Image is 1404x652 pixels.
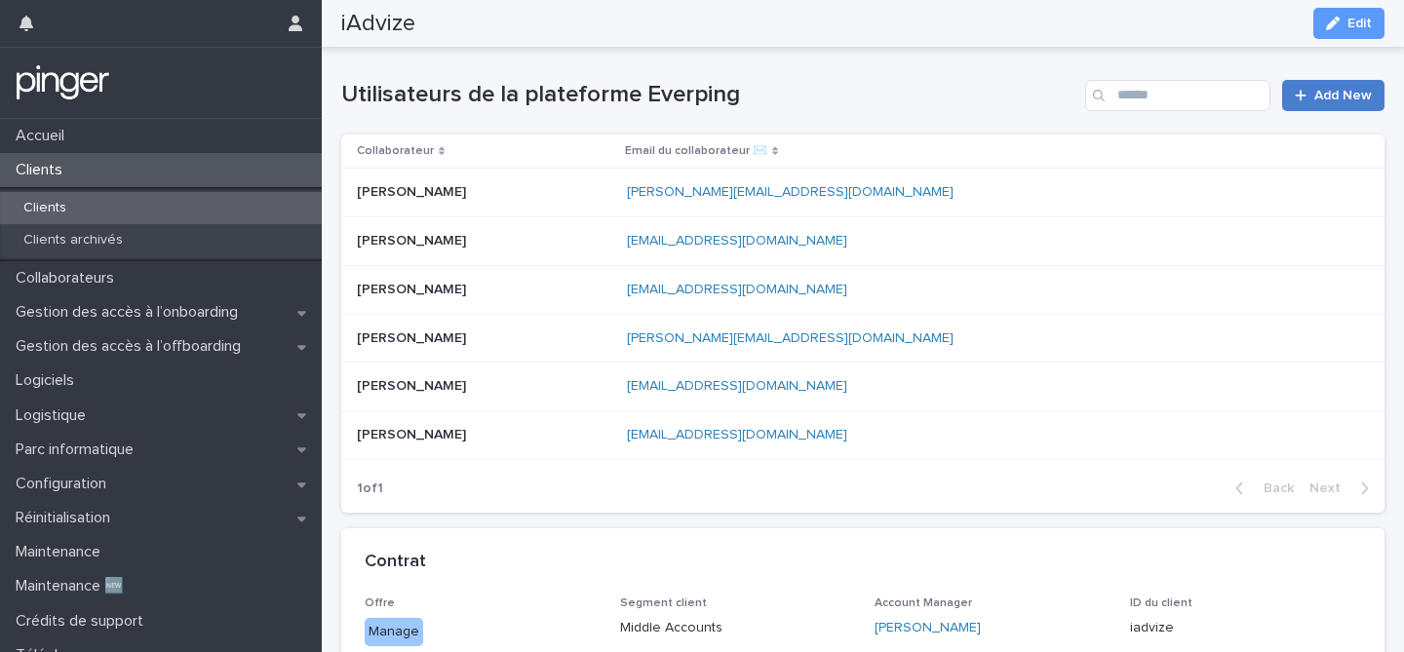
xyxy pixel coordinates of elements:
p: iadvize [1130,618,1362,638]
p: 1 of 1 [341,465,399,513]
a: [EMAIL_ADDRESS][DOMAIN_NAME] [627,379,847,393]
a: [EMAIL_ADDRESS][DOMAIN_NAME] [627,283,847,296]
p: [PERSON_NAME] [357,326,470,347]
h2: Contrat [365,552,426,573]
span: Back [1252,481,1294,495]
tr: [PERSON_NAME][PERSON_NAME] [EMAIL_ADDRESS][DOMAIN_NAME] [341,265,1384,314]
a: [EMAIL_ADDRESS][DOMAIN_NAME] [627,428,847,441]
p: Réinitialisation [8,509,126,527]
h2: iAdvize [341,10,415,38]
span: Offre [365,597,395,609]
span: Next [1309,481,1352,495]
a: Add New [1282,80,1384,111]
p: Logiciels [8,371,90,390]
button: Back [1220,479,1302,497]
p: Accueil [8,127,80,145]
p: Clients archivés [8,232,138,249]
span: ID du client [1130,597,1192,609]
p: Gestion des accès à l’offboarding [8,337,256,356]
span: Segment client [620,597,707,609]
span: Edit [1347,17,1372,30]
p: [PERSON_NAME] [357,374,470,395]
p: Middle Accounts [620,618,852,638]
tr: [PERSON_NAME][PERSON_NAME] [EMAIL_ADDRESS][DOMAIN_NAME] [341,411,1384,460]
span: Add New [1314,89,1372,102]
p: Collaborateur [357,140,434,162]
tr: [PERSON_NAME][PERSON_NAME] [PERSON_NAME][EMAIL_ADDRESS][DOMAIN_NAME] [341,169,1384,217]
a: [EMAIL_ADDRESS][DOMAIN_NAME] [627,234,847,248]
a: [PERSON_NAME][EMAIL_ADDRESS][DOMAIN_NAME] [627,185,954,199]
p: Logistique [8,406,101,425]
p: Clients [8,200,82,216]
p: Clients [8,161,78,179]
p: Configuration [8,475,122,493]
p: Collaborateurs [8,269,130,288]
img: mTgBEunGTSyRkCgitkcU [16,63,110,102]
p: [PERSON_NAME] [357,180,470,201]
p: Crédits de support [8,612,159,631]
p: Parc informatique [8,441,149,459]
p: [PERSON_NAME] [357,229,470,249]
p: Maintenance 🆕 [8,577,139,595]
h1: Utilisateurs de la plateforme Everping [341,81,1077,109]
p: Maintenance [8,543,116,561]
a: [PERSON_NAME][EMAIL_ADDRESS][DOMAIN_NAME] [627,331,954,345]
p: [PERSON_NAME] [357,278,470,298]
a: [PERSON_NAME] [875,618,981,638]
tr: [PERSON_NAME][PERSON_NAME] [EMAIL_ADDRESS][DOMAIN_NAME] [341,216,1384,265]
tr: [PERSON_NAME][PERSON_NAME] [EMAIL_ADDRESS][DOMAIN_NAME] [341,363,1384,411]
button: Edit [1313,8,1384,39]
span: Account Manager [875,597,972,609]
div: Manage [365,618,423,646]
tr: [PERSON_NAME][PERSON_NAME] [PERSON_NAME][EMAIL_ADDRESS][DOMAIN_NAME] [341,314,1384,363]
p: Email du collaborateur ✉️ [625,140,767,162]
p: [PERSON_NAME] [357,423,470,443]
input: Search [1085,80,1270,111]
button: Next [1302,479,1384,497]
p: Gestion des accès à l’onboarding [8,303,253,322]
